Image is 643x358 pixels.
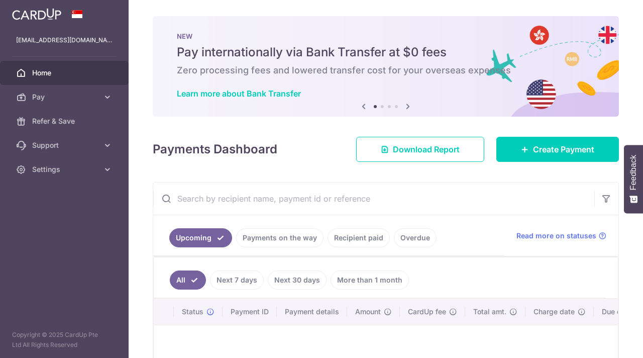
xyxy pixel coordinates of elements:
img: Bank transfer banner [153,16,619,117]
span: Amount [355,307,381,317]
span: Download Report [393,143,460,155]
span: Read more on statuses [516,231,596,241]
span: Status [182,307,203,317]
h5: Pay internationally via Bank Transfer at $0 fees [177,44,595,60]
p: NEW [177,32,595,40]
a: More than 1 month [331,271,409,290]
button: Feedback - Show survey [624,145,643,213]
span: Total amt. [473,307,506,317]
a: Download Report [356,137,484,162]
a: Recipient paid [328,228,390,247]
th: Payment ID [223,299,277,325]
input: Search by recipient name, payment id or reference [153,183,594,215]
span: Home [32,68,98,78]
p: [EMAIL_ADDRESS][DOMAIN_NAME] [16,35,113,45]
span: Due date [602,307,632,317]
a: Learn more about Bank Transfer [177,88,301,99]
a: Read more on statuses [516,231,606,241]
img: CardUp [12,8,61,20]
span: Create Payment [533,143,594,155]
span: Pay [32,92,98,102]
a: All [170,271,206,290]
span: Feedback [629,155,638,190]
span: Charge date [533,307,575,317]
span: Support [32,140,98,150]
a: Upcoming [169,228,232,247]
a: Create Payment [496,137,619,162]
span: Settings [32,164,98,174]
span: Refer & Save [32,116,98,126]
th: Payment details [277,299,347,325]
h6: Zero processing fees and lowered transfer cost for your overseas expenses [177,64,595,76]
a: Next 30 days [268,271,327,290]
span: CardUp fee [408,307,446,317]
a: Overdue [394,228,437,247]
a: Payments on the way [236,228,324,247]
h4: Payments Dashboard [153,140,277,158]
a: Next 7 days [210,271,264,290]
